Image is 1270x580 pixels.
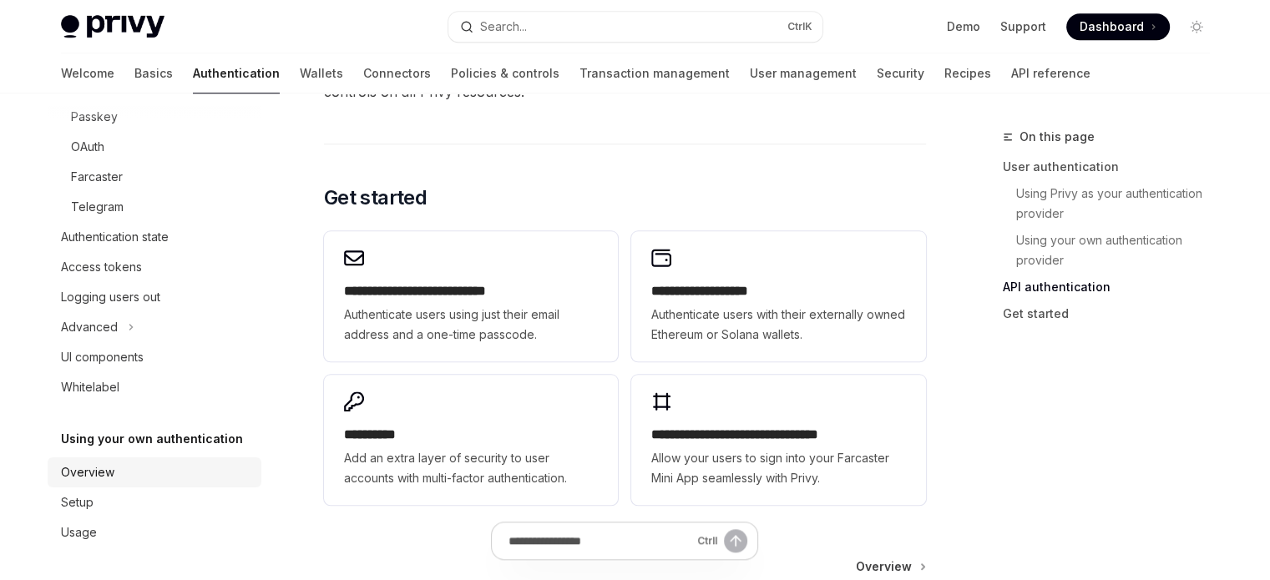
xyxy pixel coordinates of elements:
[448,12,822,42] button: Open search
[300,53,343,93] a: Wallets
[48,517,261,547] a: Usage
[1003,300,1223,327] a: Get started
[48,222,261,252] a: Authentication state
[579,53,730,93] a: Transaction management
[1003,274,1223,300] a: API authentication
[1011,53,1090,93] a: API reference
[48,252,261,282] a: Access tokens
[48,192,261,222] a: Telegram
[48,162,261,192] a: Farcaster
[451,53,559,93] a: Policies & controls
[1183,13,1210,40] button: Toggle dark mode
[71,197,124,217] div: Telegram
[324,375,618,505] a: **** *****Add an extra layer of security to user accounts with multi-factor authentication.
[1066,13,1170,40] a: Dashboard
[48,132,261,162] a: OAuth
[1003,180,1223,227] a: Using Privy as your authentication provider
[787,20,812,33] span: Ctrl K
[750,53,857,93] a: User management
[61,347,144,367] div: UI components
[344,448,598,488] span: Add an extra layer of security to user accounts with multi-factor authentication.
[947,18,980,35] a: Demo
[877,53,924,93] a: Security
[61,53,114,93] a: Welcome
[363,53,431,93] a: Connectors
[61,429,243,449] h5: Using your own authentication
[1003,227,1223,274] a: Using your own authentication provider
[71,167,123,187] div: Farcaster
[134,53,173,93] a: Basics
[61,15,164,38] img: light logo
[48,282,261,312] a: Logging users out
[71,137,104,157] div: OAuth
[61,492,94,512] div: Setup
[724,529,747,552] button: Send message
[61,522,97,542] div: Usage
[1080,18,1144,35] span: Dashboard
[324,184,427,211] span: Get started
[48,312,261,342] button: Toggle Advanced section
[344,305,598,345] span: Authenticate users using just their email address and a one-time passcode.
[61,287,160,307] div: Logging users out
[61,462,114,482] div: Overview
[1003,154,1223,180] a: User authentication
[61,257,142,277] div: Access tokens
[509,522,691,559] input: Ask a question...
[480,17,527,37] div: Search...
[48,457,261,487] a: Overview
[48,487,261,517] a: Setup
[1000,18,1046,35] a: Support
[1020,127,1095,147] span: On this page
[944,53,991,93] a: Recipes
[631,231,925,361] a: **** **** **** ****Authenticate users with their externally owned Ethereum or Solana wallets.
[61,317,118,337] div: Advanced
[651,448,905,488] span: Allow your users to sign into your Farcaster Mini App seamlessly with Privy.
[651,305,905,345] span: Authenticate users with their externally owned Ethereum or Solana wallets.
[61,227,169,247] div: Authentication state
[61,377,119,397] div: Whitelabel
[48,372,261,402] a: Whitelabel
[48,342,261,372] a: UI components
[193,53,280,93] a: Authentication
